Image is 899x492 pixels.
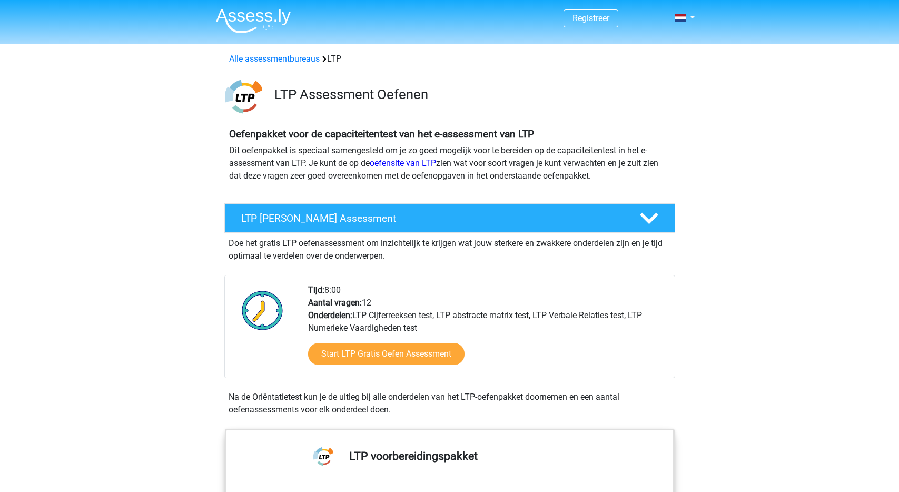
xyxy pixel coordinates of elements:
[300,284,674,378] div: 8:00 12 LTP Cijferreeksen test, LTP abstracte matrix test, LTP Verbale Relaties test, LTP Numerie...
[241,212,623,224] h4: LTP [PERSON_NAME] Assessment
[216,8,291,33] img: Assessly
[224,233,675,262] div: Doe het gratis LTP oefenassessment om inzichtelijk te krijgen wat jouw sterkere en zwakkere onder...
[229,128,534,140] b: Oefenpakket voor de capaciteitentest van het e-assessment van LTP
[370,158,436,168] a: oefensite van LTP
[308,310,352,320] b: Onderdelen:
[274,86,667,103] h3: LTP Assessment Oefenen
[572,13,609,23] a: Registreer
[225,53,675,65] div: LTP
[229,144,670,182] p: Dit oefenpakket is speciaal samengesteld om je zo goed mogelijk voor te bereiden op de capaciteit...
[308,298,362,308] b: Aantal vragen:
[224,391,675,416] div: Na de Oriëntatietest kun je de uitleg bij alle onderdelen van het LTP-oefenpakket doornemen en ee...
[308,285,324,295] b: Tijd:
[229,54,320,64] a: Alle assessmentbureaus
[308,343,465,365] a: Start LTP Gratis Oefen Assessment
[220,203,679,233] a: LTP [PERSON_NAME] Assessment
[236,284,289,337] img: Klok
[225,78,262,115] img: ltp.png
